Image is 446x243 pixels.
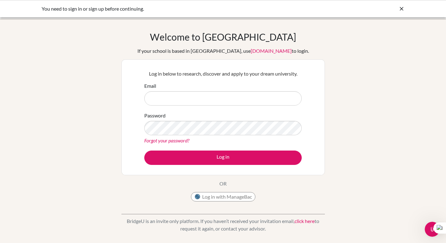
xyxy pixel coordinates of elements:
[251,48,292,54] a: [DOMAIN_NAME]
[191,192,255,201] button: Log in with ManageBac
[219,180,227,187] p: OR
[150,31,296,42] h1: Welcome to [GEOGRAPHIC_DATA]
[295,218,315,224] a: click here
[425,222,440,237] iframe: Intercom live chat
[144,70,302,77] p: Log in below to research, discover and apply to your dream university.
[42,5,311,12] div: You need to sign in or sign up before continuing.
[144,151,302,165] button: Log in
[137,47,309,55] div: If your school is based in [GEOGRAPHIC_DATA], use to login.
[144,82,156,90] label: Email
[121,217,325,232] p: BridgeU is an invite only platform. If you haven’t received your invitation email, to request it ...
[144,112,166,119] label: Password
[144,137,189,143] a: Forgot your password?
